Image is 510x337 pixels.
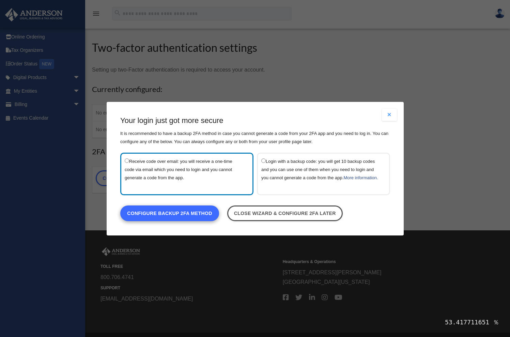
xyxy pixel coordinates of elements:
a: Configure backup 2FA method [120,205,219,221]
button: Close modal [382,109,397,121]
label: Login with a backup code: you will get 10 backup codes and you can use one of them when you need ... [261,157,379,190]
h3: Your login just got more secure [120,116,390,126]
label: Receive code over email: you will receive a one-time code via email which you need to login and y... [125,157,242,190]
a: Close wizard & configure 2FA later [227,205,342,221]
a: More information. [343,175,378,180]
input: Login with a backup code: you will get 10 backup codes and you can use one of them when you need ... [261,158,266,163]
input: Receive code over email: you will receive a one-time code via email which you need to login and y... [125,158,129,163]
p: It is recommended to have a backup 2FA method in case you cannot generate a code from your 2FA ap... [120,129,390,145]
